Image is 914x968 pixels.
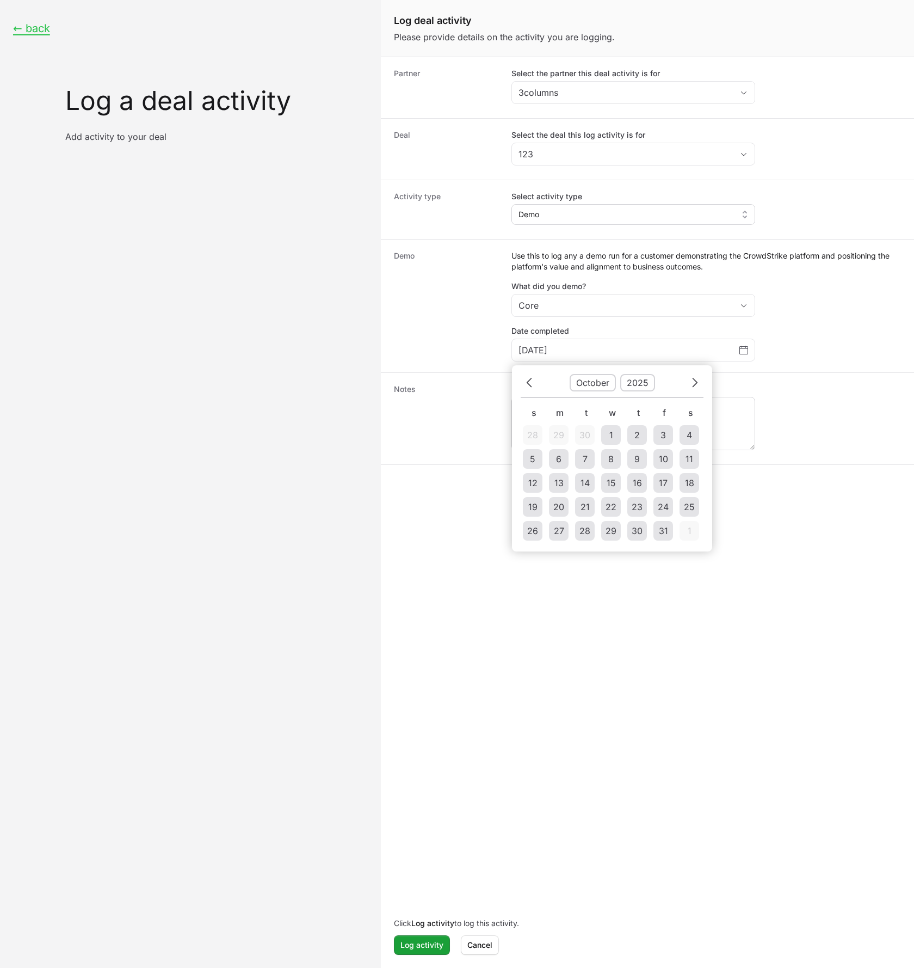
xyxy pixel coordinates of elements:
td: October 7, 2025 [575,449,595,469]
div: 2 [634,428,640,442]
div: 8 [608,452,614,465]
button: Core [512,295,755,316]
div: 27 [554,524,564,537]
td: October 22, 2025 [601,497,621,517]
div: 28 [527,428,538,442]
td: October 26, 2025 [523,521,542,541]
td: October 18, 2025 [680,473,699,493]
td: October 17, 2025 [653,473,673,493]
td: October 8, 2025 [601,449,621,469]
td: October 23, 2025 [627,497,647,517]
td: October 2, 2025 [627,425,647,445]
dt: Deal [394,130,498,169]
div: 15 [607,476,616,489]
div: 11 [685,452,693,465]
td: October 11, 2025 [680,449,699,469]
div: 23 [632,500,643,513]
label: Select the deal this log activity is for [511,130,755,140]
td: October 15, 2025 [601,473,621,493]
div: 26 [527,524,538,537]
td: October 14, 2025 [575,473,595,493]
label: What did you demo? [511,281,755,292]
div: 31 [659,524,668,537]
div: 3 [660,428,666,442]
th: Wednesday [602,406,622,420]
td: October 4, 2025 [680,425,699,445]
div: 16 [633,476,642,489]
td: October 25, 2025 [680,497,699,517]
td: October 16, 2025 [627,473,647,493]
div: 30 [632,524,643,537]
td: October 3, 2025 [653,425,673,445]
div: 17 [659,476,668,489]
div: 1 [688,524,691,537]
div: 14 [580,476,590,489]
div: 6 [556,452,561,465]
span: Demo [518,209,539,220]
div: 13 [554,476,564,489]
dt: Activity type [394,191,498,228]
dt: Notes [394,384,498,454]
div: 5 [530,452,535,465]
div: 21 [580,500,590,513]
button: October [570,374,616,391]
label: Select activity type [511,191,755,202]
p: Please provide details on the activity you are logging. [394,30,901,44]
td: September 29, 2025 [549,425,569,445]
div: 30 [579,428,590,442]
td: October 31, 2025 [653,521,673,541]
label: Notes [511,384,755,395]
button: Cancel [461,935,499,955]
div: Open [733,82,755,103]
dt: Partner [394,68,498,107]
div: 25 [684,500,695,513]
button: Demo [512,205,755,224]
b: Log activity [411,918,454,928]
button: 2025 [620,374,655,391]
label: Date completed [511,326,569,336]
p: Click to log this activity. [394,918,901,929]
p: Add activity to your deal [65,131,368,142]
td: October 21, 2025 [575,497,595,517]
div: 12 [528,476,538,489]
td: November 1, 2025 [680,521,699,541]
div: 28 [579,524,590,537]
th: Saturday [681,406,700,420]
td: October 1, 2025 [601,425,621,445]
td: September 28, 2025 [523,425,542,445]
td: October 13, 2025 [549,473,569,493]
div: Core [518,299,539,312]
td: October 6, 2025 [549,449,569,469]
th: Tuesday [576,406,596,420]
button: Log activity [394,935,450,955]
div: 7 [583,452,588,465]
div: 29 [606,524,616,537]
th: Monday [550,406,570,420]
h1: Log a deal activity [65,88,368,114]
div: 1 [609,428,613,442]
h1: Log deal activity [394,13,901,28]
div: 19 [528,500,538,513]
div: 4 [687,428,692,442]
div: 22 [606,500,616,513]
div: 9 [634,452,640,465]
td: October 20, 2025 [549,497,569,517]
div: 24 [658,500,669,513]
div: Choose date [739,344,748,357]
td: October 10, 2025 [653,449,673,469]
button: ← back [13,22,50,35]
div: 10 [659,452,668,465]
td: October 9, 2025 [627,449,647,469]
td: October 12, 2025 [523,473,542,493]
td: October 30, 2025 [627,521,647,541]
div: Open [733,143,755,165]
td: October 27, 2025 [549,521,569,541]
dl: Log deal activity form [381,57,914,465]
div: 18 [685,476,694,489]
div: Choose date [512,365,712,552]
th: Sunday [524,406,544,420]
div: 29 [553,428,564,442]
td: October 19, 2025 [523,497,542,517]
td: October 24, 2025 [653,497,673,517]
th: Thursday [628,406,648,420]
